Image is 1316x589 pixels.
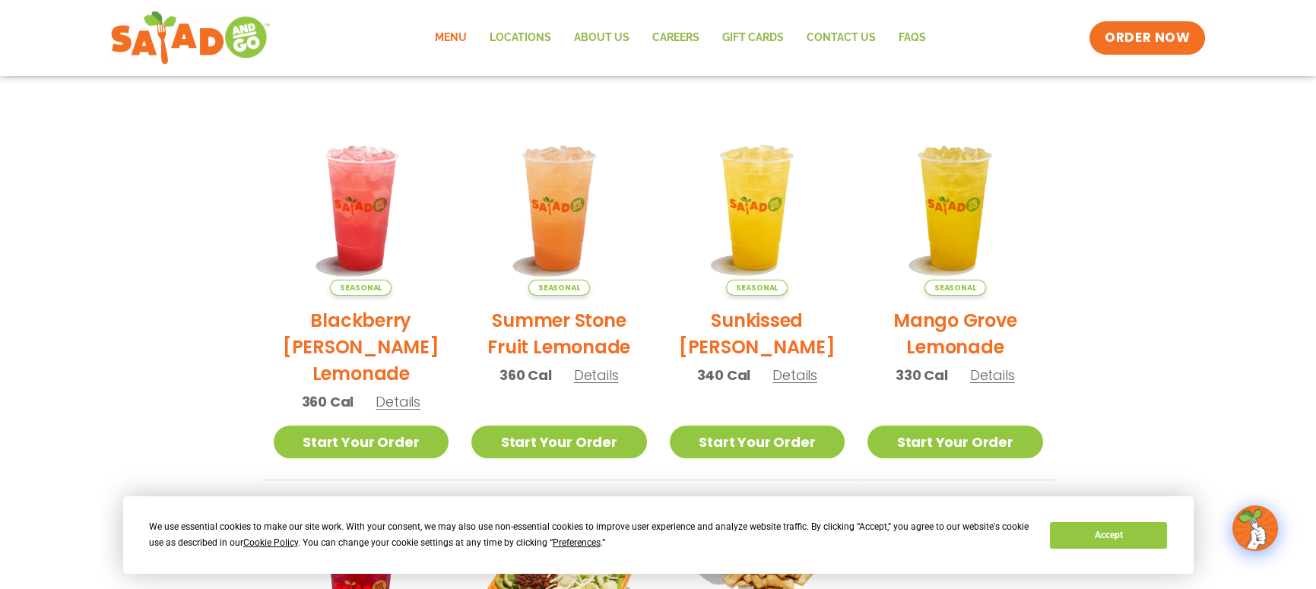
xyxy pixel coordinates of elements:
[302,391,354,412] span: 360 Cal
[867,120,1043,296] img: Product photo for Mango Grove Lemonade
[697,365,751,385] span: 340 Cal
[670,426,845,458] a: Start Your Order
[274,307,449,387] h2: Blackberry [PERSON_NAME] Lemonade
[478,21,563,55] a: Locations
[1234,507,1276,549] img: wpChatIcon
[243,537,298,548] span: Cookie Policy
[795,21,887,55] a: Contact Us
[772,366,817,385] span: Details
[123,496,1194,574] div: Cookie Consent Prompt
[896,365,948,385] span: 330 Cal
[376,392,420,411] span: Details
[471,120,647,296] img: Product photo for Summer Stone Fruit Lemonade
[499,365,552,385] span: 360 Cal
[471,426,647,458] a: Start Your Order
[867,426,1043,458] a: Start Your Order
[528,280,590,296] span: Seasonal
[471,307,647,360] h2: Summer Stone Fruit Lemonade
[641,21,711,55] a: Careers
[423,21,478,55] a: Menu
[1105,29,1190,47] span: ORDER NOW
[330,280,392,296] span: Seasonal
[553,537,601,548] span: Preferences
[711,21,795,55] a: GIFT CARDS
[670,120,845,296] img: Product photo for Sunkissed Yuzu Lemonade
[867,307,1043,360] h2: Mango Grove Lemonade
[1050,522,1167,549] button: Accept
[574,366,619,385] span: Details
[563,21,641,55] a: About Us
[149,519,1032,551] div: We use essential cookies to make our site work. With your consent, we may also use non-essential ...
[423,21,937,55] nav: Menu
[1089,21,1205,55] a: ORDER NOW
[110,8,271,68] img: new-SAG-logo-768×292
[274,426,449,458] a: Start Your Order
[970,366,1015,385] span: Details
[274,120,449,296] img: Product photo for Blackberry Bramble Lemonade
[924,280,986,296] span: Seasonal
[670,307,845,360] h2: Sunkissed [PERSON_NAME]
[887,21,937,55] a: FAQs
[726,280,788,296] span: Seasonal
